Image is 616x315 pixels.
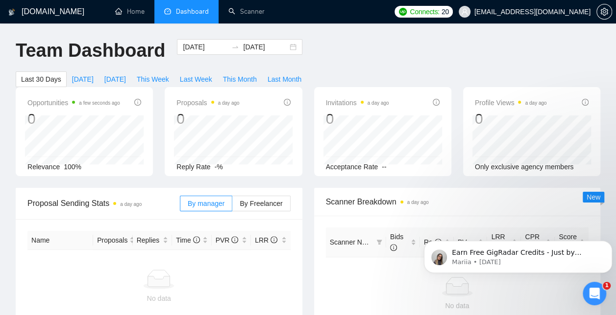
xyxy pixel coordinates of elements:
time: a day ago [368,100,389,106]
span: This Month [223,74,257,85]
span: Bids [390,233,403,251]
span: Last 30 Days [21,74,61,85]
time: a day ago [525,100,546,106]
span: Profile Views [475,97,547,109]
span: Only exclusive agency members [475,163,574,171]
button: This Month [218,71,262,87]
span: filter [376,239,382,245]
a: searchScanner [228,7,265,16]
span: Last Week [180,74,212,85]
span: Reply Rate [176,163,210,171]
time: a day ago [218,100,240,106]
button: This Week [131,71,174,87]
span: Scanner Name [330,238,375,246]
time: a day ago [407,200,429,205]
span: info-circle [582,99,589,106]
span: -% [215,163,223,171]
time: a few seconds ago [79,100,120,106]
div: 0 [176,110,239,128]
span: info-circle [433,99,440,106]
button: Last Month [262,71,307,87]
iframe: Intercom live chat [583,282,606,305]
button: [DATE] [67,71,99,87]
div: No data [31,293,287,304]
span: Proposals [97,235,127,246]
span: info-circle [231,236,238,243]
span: [DATE] [72,74,94,85]
span: to [231,43,239,51]
input: Start date [183,42,227,52]
span: Relevance [27,163,60,171]
a: homeHome [115,7,145,16]
button: Last 30 Days [16,71,67,87]
span: Time [176,236,199,244]
input: End date [243,42,288,52]
span: Replies [137,235,161,246]
span: info-circle [284,99,291,106]
span: filter [374,235,384,249]
span: LRR [255,236,277,244]
span: swap-right [231,43,239,51]
span: This Week [137,74,169,85]
span: 20 [442,6,449,17]
img: upwork-logo.png [399,8,407,16]
span: Opportunities [27,97,120,109]
span: -- [382,163,386,171]
div: 0 [326,110,389,128]
time: a day ago [120,202,142,207]
span: PVR [216,236,239,244]
span: By Freelancer [240,200,282,207]
span: 100% [64,163,81,171]
span: setting [597,8,612,16]
span: info-circle [271,236,277,243]
h1: Team Dashboard [16,39,165,62]
span: Connects: [410,6,439,17]
span: Proposals [176,97,239,109]
button: setting [596,4,612,20]
th: Proposals [93,231,132,250]
span: Proposal Sending Stats [27,197,180,209]
span: By manager [188,200,224,207]
span: info-circle [134,99,141,106]
span: Last Month [268,74,301,85]
span: Scanner Breakdown [326,196,589,208]
div: No data [330,300,585,311]
span: [DATE] [104,74,126,85]
span: 1 [603,282,611,290]
span: Invitations [326,97,389,109]
th: Name [27,231,93,250]
img: logo [8,4,15,20]
iframe: Intercom notifications message [420,220,616,289]
span: New [587,193,600,201]
span: Acceptance Rate [326,163,378,171]
span: Dashboard [176,7,209,16]
button: Last Week [174,71,218,87]
span: dashboard [164,8,171,15]
button: [DATE] [99,71,131,87]
span: info-circle [193,236,200,243]
span: user [461,8,468,15]
div: 0 [27,110,120,128]
a: setting [596,8,612,16]
div: 0 [475,110,547,128]
span: info-circle [390,244,397,251]
th: Replies [133,231,172,250]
